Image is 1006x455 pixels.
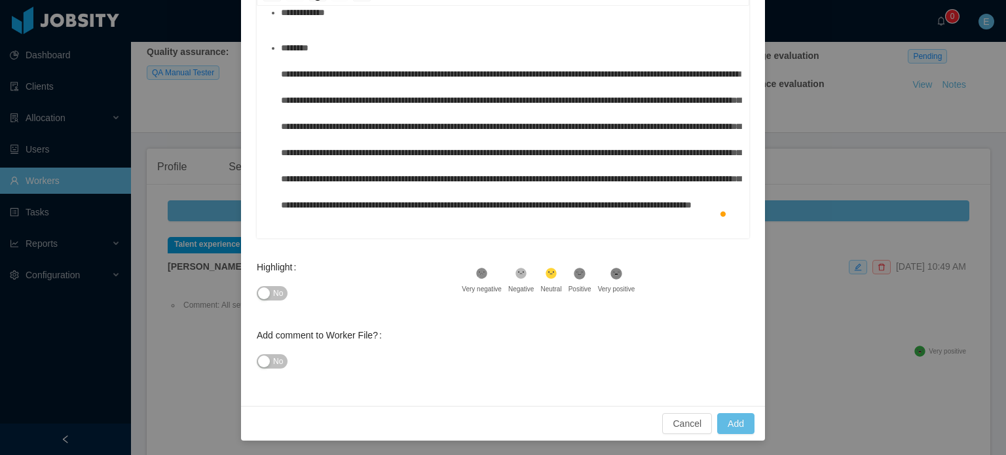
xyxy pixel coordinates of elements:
div: Very positive [598,284,635,294]
button: Add [717,413,754,434]
span: No [273,355,283,368]
button: Add comment to Worker File? [257,354,288,369]
button: Highlight [257,286,288,300]
div: Neutral [540,284,561,294]
label: Highlight [257,262,301,272]
div: Negative [508,284,534,294]
label: Add comment to Worker File? [257,330,387,340]
div: Positive [568,284,591,294]
button: Cancel [662,413,712,434]
span: No [273,287,283,300]
div: Very negative [462,284,502,294]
